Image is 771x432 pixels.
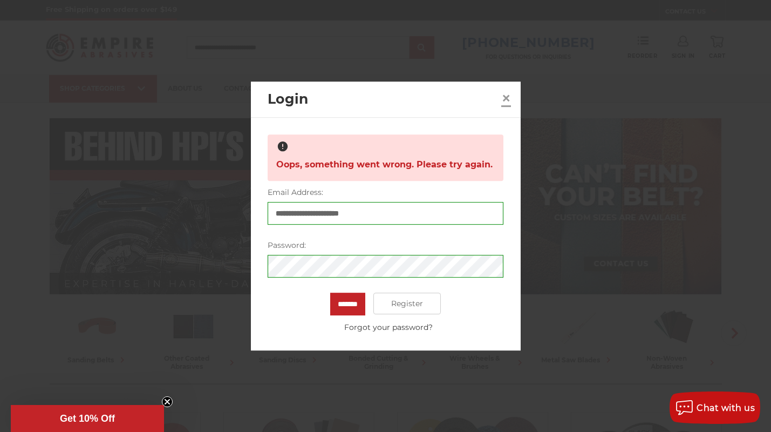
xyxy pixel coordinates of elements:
a: Close [497,90,515,107]
button: Close teaser [162,396,173,407]
button: Chat with us [670,391,760,424]
a: Register [373,293,441,314]
h2: Login [268,89,497,110]
a: Forgot your password? [274,322,503,333]
span: × [501,87,511,109]
span: Get 10% Off [60,413,115,424]
label: Email Address: [268,187,503,198]
label: Password: [268,240,503,251]
span: Oops, something went wrong. Please try again. [276,154,493,175]
span: Chat with us [697,403,755,413]
div: Get 10% OffClose teaser [11,405,164,432]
